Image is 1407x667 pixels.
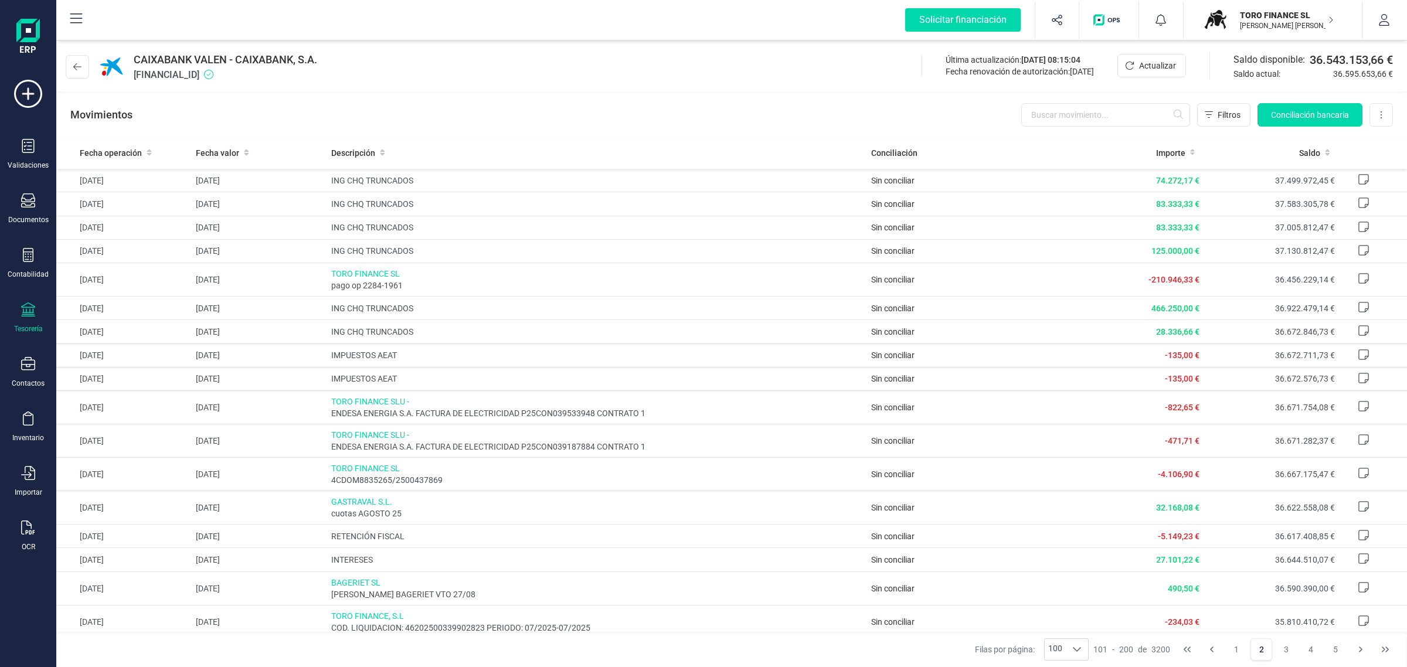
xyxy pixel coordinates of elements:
[191,216,326,239] td: [DATE]
[331,268,862,280] span: TORO FINANCE SL
[1204,571,1339,605] td: 36.590.390,00 €
[1117,54,1186,77] button: Actualizar
[1151,644,1170,655] span: 3200
[1299,147,1320,159] span: Saldo
[1165,374,1199,383] span: -135,00 €
[1158,532,1199,541] span: -5.149,23 €
[12,379,45,388] div: Contactos
[1156,176,1199,185] span: 74.272,17 €
[1204,192,1339,216] td: 37.583.305,78 €
[12,433,44,443] div: Inventario
[331,407,862,419] span: ENDESA ENERGIA S.A. FACTURA DE ELECTRICIDAD P25CON039533948 CONTRATO 1
[946,54,1094,66] div: Última actualización:
[1151,246,1199,256] span: 125.000,00 €
[1165,403,1199,412] span: -822,65 €
[1204,263,1339,297] td: 36.456.229,14 €
[331,588,862,600] span: [PERSON_NAME] BAGERIET VTO 27/08
[871,246,915,256] span: Sin conciliar
[1218,109,1241,121] span: Filtros
[191,367,326,390] td: [DATE]
[191,424,326,458] td: [DATE]
[8,270,49,279] div: Contabilidad
[56,391,191,424] td: [DATE]
[871,176,915,185] span: Sin conciliar
[1151,304,1199,313] span: 466.250,00 €
[1021,103,1190,127] input: Buscar movimiento...
[331,147,375,159] span: Descripción
[1204,491,1339,525] td: 36.622.558,08 €
[191,343,326,367] td: [DATE]
[331,554,862,566] span: INTERESES
[1204,424,1339,458] td: 36.671.282,37 €
[1093,14,1124,26] img: Logo de OPS
[871,403,915,412] span: Sin conciliar
[331,610,862,622] span: TORO FINANCE, S.L
[871,503,915,512] span: Sin conciliar
[331,462,862,474] span: TORO FINANCE SL
[1156,555,1199,564] span: 27.101,22 €
[1204,458,1339,491] td: 36.667.175,47 €
[56,297,191,320] td: [DATE]
[191,297,326,320] td: [DATE]
[905,8,1021,32] div: Solicitar financiación
[1093,644,1107,655] span: 101
[331,530,862,542] span: RETENCIÓN FISCAL
[331,622,862,634] span: COD. LIQUIDACION: 46202500339902823 PERIODO: 07/2025-07/2025
[1271,109,1349,121] span: Conciliación bancaria
[1156,147,1185,159] span: Importe
[975,638,1089,661] div: Filas por página:
[331,349,862,361] span: IMPUESTOS AEAT
[1148,275,1199,284] span: -210.946,33 €
[1204,320,1339,343] td: 36.672.846,73 €
[1165,617,1199,627] span: -234,03 €
[1156,327,1199,336] span: 28.336,66 €
[871,327,915,336] span: Sin conciliar
[1300,638,1322,661] button: Page 4
[871,199,915,209] span: Sin conciliar
[331,474,862,486] span: 4CDOM8835265/2500437869
[56,239,191,263] td: [DATE]
[1156,503,1199,512] span: 32.168,08 €
[56,605,191,638] td: [DATE]
[1204,169,1339,192] td: 37.499.972,45 €
[331,222,862,233] span: ING CHQ TRUNCADOS
[56,548,191,571] td: [DATE]
[56,424,191,458] td: [DATE]
[191,548,326,571] td: [DATE]
[1324,638,1347,661] button: Page 5
[871,275,915,284] span: Sin conciliar
[331,198,862,210] span: ING CHQ TRUNCADOS
[56,192,191,216] td: [DATE]
[1204,605,1339,638] td: 35.810.410,72 €
[56,525,191,548] td: [DATE]
[56,367,191,390] td: [DATE]
[331,429,862,441] span: TORO FINANCE SLU -
[8,161,49,170] div: Validaciones
[331,280,862,291] span: pago op 2284-1961
[331,441,862,452] span: ENDESA ENERGIA S.A. FACTURA DE ELECTRICIDAD P25CON039187884 CONTRATO 1
[1350,638,1372,661] button: Next Page
[1204,391,1339,424] td: 36.671.754,08 €
[871,617,915,627] span: Sin conciliar
[191,263,326,297] td: [DATE]
[331,373,862,384] span: IMPUESTOS AEAT
[16,19,40,56] img: Logo Finanedi
[191,458,326,491] td: [DATE]
[56,169,191,192] td: [DATE]
[871,532,915,541] span: Sin conciliar
[15,488,42,497] div: Importar
[1275,638,1297,661] button: Page 3
[331,496,862,508] span: GASTRAVAL S.L.
[1233,53,1305,67] span: Saldo disponible:
[56,491,191,525] td: [DATE]
[871,436,915,445] span: Sin conciliar
[1021,55,1080,64] span: [DATE] 08:15:04
[1240,9,1334,21] p: TORO FINANCE SL
[56,263,191,297] td: [DATE]
[331,326,862,338] span: ING CHQ TRUNCADOS
[1165,436,1199,445] span: -471,71 €
[56,216,191,239] td: [DATE]
[134,52,317,68] span: CAIXABANK VALEN - CAIXABANK, S.A.
[1240,21,1334,30] p: [PERSON_NAME] [PERSON_NAME]
[871,469,915,479] span: Sin conciliar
